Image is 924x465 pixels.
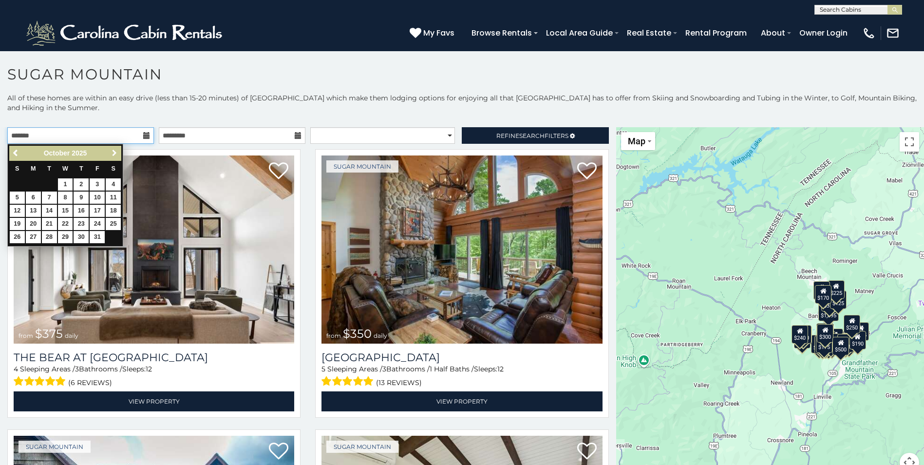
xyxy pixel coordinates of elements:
[680,24,752,41] a: Rental Program
[74,231,89,243] a: 30
[14,351,294,364] h3: The Bear At Sugar Mountain
[44,149,70,157] span: October
[269,161,288,182] a: Add to favorites
[106,192,121,204] a: 11
[321,365,325,373] span: 5
[374,332,387,339] span: daily
[26,218,41,230] a: 20
[14,155,294,344] a: The Bear At Sugar Mountain from $375 daily
[12,149,20,157] span: Previous
[90,205,105,217] a: 17
[497,365,504,373] span: 12
[106,178,121,191] a: 4
[31,165,36,172] span: Monday
[42,205,57,217] a: 14
[90,178,105,191] a: 3
[14,391,294,411] a: View Property
[146,365,152,373] span: 12
[90,231,105,243] a: 31
[862,26,876,40] img: phone-regular-white.png
[321,351,602,364] a: [GEOGRAPHIC_DATA]
[90,218,105,230] a: 24
[817,323,834,342] div: $265
[827,329,843,347] div: $200
[106,218,121,230] a: 25
[818,303,839,321] div: $1,095
[26,205,41,217] a: 13
[95,165,99,172] span: Friday
[849,331,866,349] div: $190
[382,365,386,373] span: 3
[816,323,833,342] div: $190
[519,132,545,139] span: Search
[74,178,89,191] a: 2
[844,315,860,333] div: $250
[58,192,73,204] a: 8
[112,165,115,172] span: Saturday
[42,231,57,243] a: 28
[817,324,833,343] div: $300
[410,27,457,39] a: My Favs
[58,205,73,217] a: 15
[326,160,398,173] a: Sugar Mountain
[35,327,63,341] span: $375
[10,147,22,159] a: Previous
[462,127,608,144] a: RefineSearchFilters
[62,165,68,172] span: Wednesday
[74,218,89,230] a: 23
[467,24,537,41] a: Browse Rentals
[24,19,226,48] img: White-1-2.png
[14,155,294,344] img: The Bear At Sugar Mountain
[19,332,33,339] span: from
[14,364,294,389] div: Sleeping Areas / Bathrooms / Sleeps:
[886,26,900,40] img: mail-regular-white.png
[10,205,25,217] a: 12
[814,335,831,354] div: $155
[79,165,83,172] span: Thursday
[58,231,73,243] a: 29
[68,376,112,389] span: (6 reviews)
[269,442,288,462] a: Add to favorites
[837,334,854,352] div: $195
[74,205,89,217] a: 16
[815,285,831,304] div: $170
[496,132,568,139] span: Refine Filters
[106,205,121,217] a: 18
[47,165,51,172] span: Tuesday
[816,334,832,353] div: $175
[58,178,73,191] a: 1
[42,192,57,204] a: 7
[813,281,830,300] div: $240
[628,136,645,146] span: Map
[326,332,341,339] span: from
[321,155,602,344] img: Grouse Moor Lodge
[58,218,73,230] a: 22
[852,322,869,341] div: $155
[26,231,41,243] a: 27
[14,351,294,364] a: The Bear At [GEOGRAPHIC_DATA]
[321,351,602,364] h3: Grouse Moor Lodge
[108,147,120,159] a: Next
[74,192,89,204] a: 9
[90,192,105,204] a: 10
[111,149,118,157] span: Next
[326,441,398,453] a: Sugar Mountain
[10,218,25,230] a: 19
[65,332,78,339] span: daily
[577,161,597,182] a: Add to favorites
[828,280,845,299] div: $225
[376,376,422,389] span: (13 reviews)
[577,442,597,462] a: Add to favorites
[832,337,849,355] div: $500
[321,155,602,344] a: Grouse Moor Lodge from $350 daily
[756,24,790,41] a: About
[792,325,808,344] div: $240
[15,165,19,172] span: Sunday
[622,24,676,41] a: Real Estate
[75,365,79,373] span: 3
[14,365,18,373] span: 4
[19,441,91,453] a: Sugar Mountain
[321,364,602,389] div: Sleeping Areas / Bathrooms / Sleeps:
[430,365,474,373] span: 1 Half Baths /
[10,192,25,204] a: 5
